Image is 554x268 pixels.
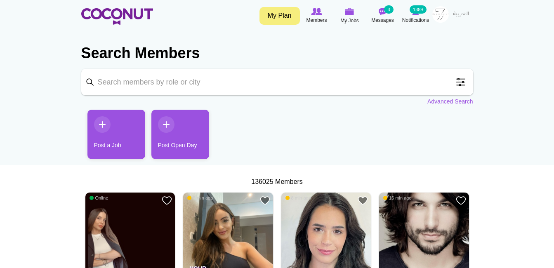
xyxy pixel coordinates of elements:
[87,110,145,159] a: Post a Job
[300,6,333,25] a: Browse Members Members
[285,195,311,201] span: 8 min ago
[162,195,172,206] a: Add to Favourites
[259,7,300,25] a: My Plan
[371,16,394,24] span: Messages
[306,16,327,24] span: Members
[311,8,322,15] img: Browse Members
[81,8,153,25] img: Home
[340,16,359,25] span: My Jobs
[81,177,473,187] div: 136025 Members
[81,110,139,165] li: 1 / 2
[358,195,368,206] a: Add to Favourites
[187,195,213,201] span: 5 min ago
[366,6,399,25] a: Messages Messages 3
[456,195,466,206] a: Add to Favourites
[449,6,473,23] a: العربية
[427,97,473,106] a: Advanced Search
[151,110,209,159] a: Post Open Day
[81,43,473,63] h2: Search Members
[333,6,366,26] a: My Jobs My Jobs
[145,110,203,165] li: 2 / 2
[410,5,426,14] small: 1389
[384,5,393,14] small: 3
[81,69,473,95] input: Search members by role or city
[345,8,354,15] img: My Jobs
[383,195,411,201] span: 16 min ago
[260,195,270,206] a: Add to Favourites
[90,195,108,201] span: Online
[402,16,429,24] span: Notifications
[399,6,432,25] a: Notifications Notifications 1389
[379,8,387,15] img: Messages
